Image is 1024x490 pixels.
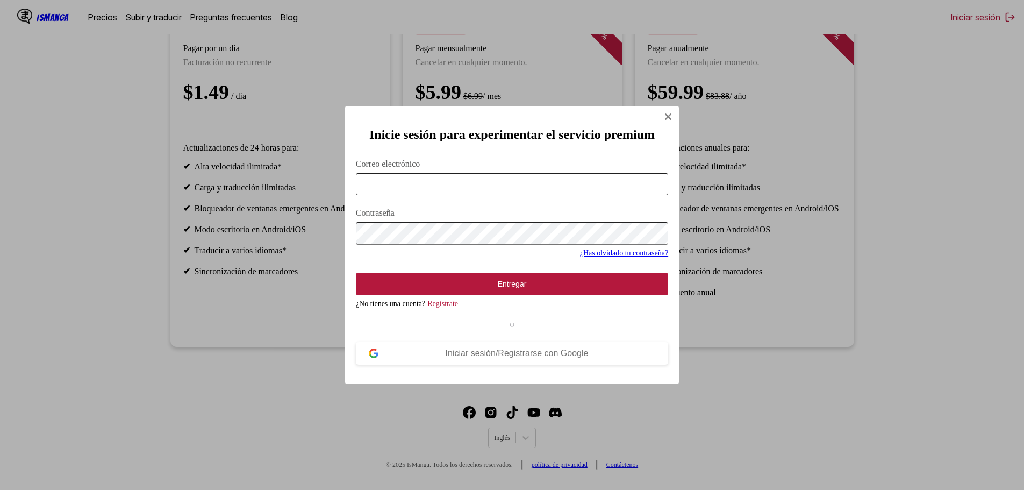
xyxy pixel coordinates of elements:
[510,321,514,329] font: O
[498,280,527,288] font: Entregar
[345,106,679,384] div: Modal de inicio de sesión
[356,273,668,295] button: Entregar
[356,342,668,365] button: Iniciar sesión/Registrarse con Google
[369,349,378,358] img: logotipo de Google
[580,249,668,257] a: ¿Has olvidado tu contraseña?
[356,208,395,217] font: Contraseña
[427,300,458,308] a: Regístrate
[356,300,425,308] font: ¿No tienes una cuenta?
[356,159,420,168] font: Correo electrónico
[446,349,589,358] font: Iniciar sesión/Registrarse con Google
[369,127,655,141] font: Inicie sesión para experimentar el servicio premium
[664,112,672,121] img: Cerca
